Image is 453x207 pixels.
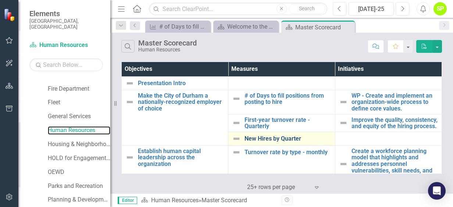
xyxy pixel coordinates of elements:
[122,90,228,145] td: Double-Click to Edit Right Click for Context Menu
[339,160,348,168] img: Not Defined
[351,5,391,14] div: [DATE]-25
[48,140,110,149] a: Housing & Neighborhood Services
[138,80,224,87] a: Presentation Intro
[335,145,442,182] td: Double-Click to Edit Right Click for Context Menu
[339,98,348,106] img: Not Defined
[295,23,353,32] div: Master Scorecard
[29,58,103,71] input: Search Below...
[352,92,438,112] a: WP - Create and implement an organization-wide process to define core values.
[215,22,277,31] a: Welcome to the FY [DATE]-[DATE] Strategic Plan Landing Page!
[232,119,241,127] img: Not Defined
[29,18,103,30] small: [GEOGRAPHIC_DATA], [GEOGRAPHIC_DATA]
[138,148,224,167] a: Establish human capital leadership across the organization
[4,8,17,21] img: ClearPoint Strategy
[29,41,103,50] a: Human Resources
[227,22,277,31] div: Welcome to the FY [DATE]-[DATE] Strategic Plan Landing Page!
[138,47,197,52] div: Human Resources
[299,6,315,11] span: Search
[48,85,110,93] a: Fire Department
[232,94,241,103] img: Not Defined
[48,168,110,177] a: OEWD
[48,182,110,190] a: Parks and Recreation
[48,126,110,135] a: Human Resources
[352,117,438,130] a: Improve the quality, consistency, and equity of the hiring process.
[245,149,331,156] a: Turnover rate by type - monthly
[159,22,208,31] div: # of Days to fill positions from posting to hire
[335,90,442,114] td: Double-Click to Edit Right Click for Context Menu
[29,9,103,18] span: Elements
[245,117,331,130] a: First-year turnover rate - Quarterly
[201,197,247,204] div: Master Scorecard
[147,22,208,31] a: # of Days to fill positions from posting to hire
[228,145,335,182] td: Double-Click to Edit Right Click for Context Menu
[48,98,110,107] a: Fleet
[138,39,197,47] div: Master Scorecard
[349,2,394,15] button: [DATE]-25
[245,135,331,142] a: New Hires by Quarter
[149,3,327,15] input: Search ClearPoint...
[228,114,335,132] td: Double-Click to Edit Right Click for Context Menu
[48,154,110,163] a: HOLD for Engagement Dept
[434,2,447,15] button: SP
[335,114,442,132] td: Double-Click to Edit Right Click for Context Menu
[289,4,325,14] button: Search
[125,98,134,106] img: Not Defined
[48,196,110,204] a: Planning & Development
[228,132,335,145] td: Double-Click to Edit Right Click for Context Menu
[428,182,446,200] div: Open Intercom Messenger
[118,197,137,204] span: Editor
[122,76,228,90] td: Double-Click to Edit Right Click for Context Menu
[232,148,241,157] img: Not Defined
[141,196,276,205] div: »
[138,92,224,112] a: Make the City of Durham a nationally-recognized employer of choice
[125,153,134,162] img: Not Defined
[125,79,134,88] img: Not Defined
[232,134,241,143] img: Not Defined
[151,197,199,204] a: Human Resources
[339,119,348,127] img: Not Defined
[48,112,110,121] a: General Services
[228,90,335,114] td: Double-Click to Edit Right Click for Context Menu
[245,92,331,105] a: # of Days to fill positions from posting to hire
[352,148,438,180] a: Create a workforce planning model that highlights and addresses personnel vulnerabilities, skill ...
